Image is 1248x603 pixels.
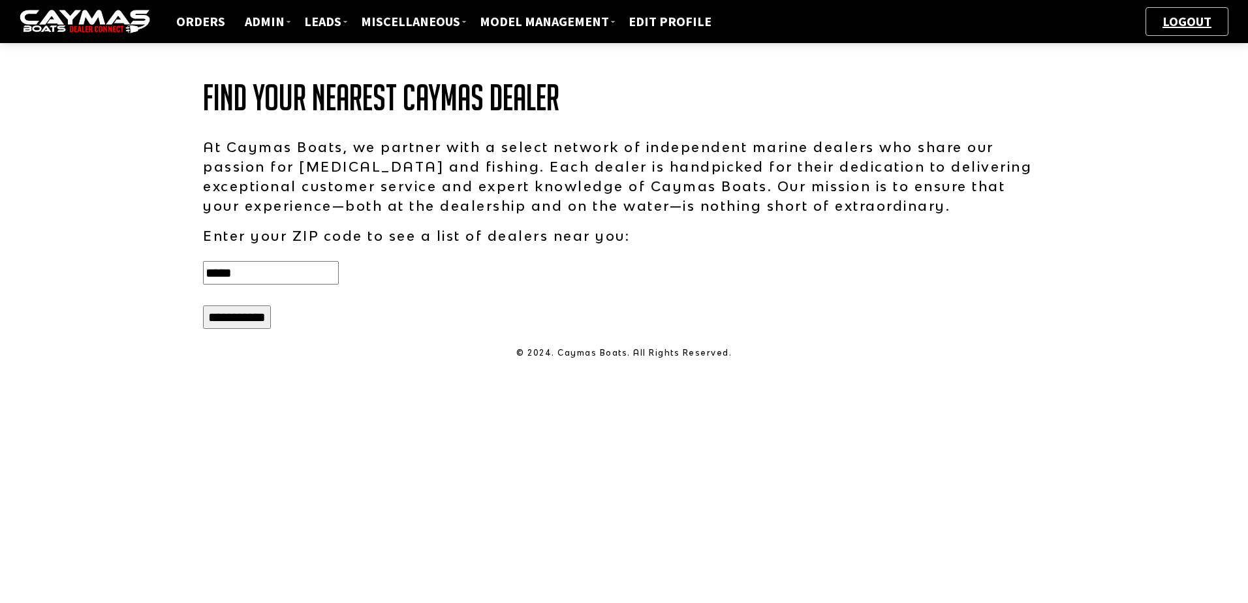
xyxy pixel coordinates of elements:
h1: Find Your Nearest Caymas Dealer [203,78,1045,117]
p: Enter your ZIP code to see a list of dealers near you: [203,226,1045,245]
img: caymas-dealer-connect-2ed40d3bc7270c1d8d7ffb4b79bf05adc795679939227970def78ec6f6c03838.gif [20,10,150,34]
a: Model Management [473,13,616,30]
p: At Caymas Boats, we partner with a select network of independent marine dealers who share our pas... [203,137,1045,215]
a: Edit Profile [622,13,718,30]
p: © 2024. Caymas Boats. All Rights Reserved. [203,347,1045,359]
a: ADMIN [238,13,291,30]
a: Orders [170,13,232,30]
a: Logout [1156,13,1218,29]
a: Leads [298,13,348,30]
a: Miscellaneous [354,13,467,30]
